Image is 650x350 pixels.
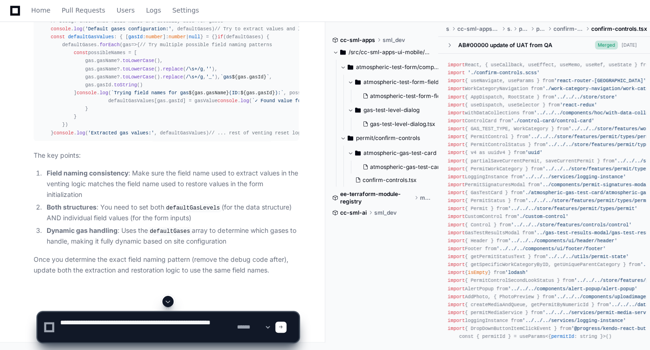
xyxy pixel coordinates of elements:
[34,254,299,276] p: Once you determine the exact field naming pattern (remove the debug code after), update both the ...
[420,194,432,202] span: main
[172,7,199,13] span: Settings
[348,146,447,161] button: atmospheric-gas-test-card
[209,130,307,136] span: // ... rest of venting reset logic
[363,149,436,157] span: atmospheric-gas-test-card
[447,126,465,132] span: import
[383,36,405,44] span: sml_dev
[68,34,114,40] span: defaultGasValues
[525,150,543,155] span: 'uuid'
[51,34,65,40] span: const
[340,60,439,75] button: atmospheric-test-form/components
[146,34,163,40] span: number
[553,25,584,33] span: confirm-controls
[447,238,465,243] span: import
[560,102,597,107] span: 'react-redux'
[44,225,299,247] li: : Uses the array to determine which gases to handle, making it fully dynamic based on site config...
[447,206,465,211] span: import
[348,75,447,90] button: atmospheric-test-form-fields
[457,25,500,33] span: cc-sml-apps-ui-mobile
[333,45,432,60] button: /src/cc-sml-apps-ui-mobile/src/pages
[88,130,154,136] span: 'Extracted gas values:'
[348,103,447,118] button: gas-test-level-dialog
[148,227,192,236] code: defaultGases
[97,74,117,80] span: gasName
[74,50,88,56] span: const
[232,74,266,80] span: ${gas.gasId}
[545,254,629,259] span: '../../../utils/permit-state'
[217,34,223,40] span: if
[340,131,439,146] button: permit/confirm-controls
[447,158,465,163] span: import
[447,166,465,171] span: import
[164,204,222,212] code: defaultGasLevels
[99,90,108,96] span: log
[523,174,626,179] span: '../../../services/logging-instance'
[62,7,105,13] span: Pull Requests
[505,270,528,275] span: 'lodash'
[519,25,529,33] span: pages
[355,147,361,159] svg: Directory
[34,150,299,161] p: The key points:
[44,168,299,200] li: : Make sure the field name used to extract values in the venting logic matches the field name use...
[447,118,465,123] span: import
[447,182,465,187] span: import
[507,25,511,33] span: src
[447,86,465,91] span: import
[363,78,441,86] span: atmospheric-test-form-fields
[111,90,284,96] span: `Trying field names for gas (ID: ):`
[508,286,637,291] span: '../../../components/alert-popup/alert-popup'
[206,66,211,72] span: ''
[146,7,161,13] span: Logs
[51,18,224,24] span: // Debug: Check what field names are actually used for gases
[206,74,214,80] span: '_'
[340,190,412,205] span: ee-terraform-module-registry
[447,190,465,196] span: import
[496,245,606,251] span: '../../../components/ui/footer/footer'
[189,34,200,40] span: null
[47,226,118,234] strong: Dynamic gas handling
[374,209,397,217] span: sml_dev
[447,270,465,275] span: import
[97,82,111,88] span: gasId
[351,174,441,187] button: confirm-controls.tsx
[349,49,432,56] span: /src/cc-sml-apps-ui-mobile/src/pages
[123,74,154,80] span: toLowerCase
[356,63,439,71] span: atmospheric-test-form/components
[554,94,617,99] span: '../../../store/store'
[215,26,338,32] span: // Try to extract values and log what works
[370,92,457,100] span: atmospheric-test-form-fields.tsx
[54,130,74,136] span: console
[77,130,85,136] span: log
[447,134,465,140] span: import
[591,25,647,33] span: confirm-controls.tsx
[252,98,439,104] span: `✓ Found value for : (field: )`
[447,150,465,155] span: import
[97,66,117,72] span: gasName
[217,98,238,104] span: console
[51,26,71,32] span: console
[447,278,465,283] span: import
[447,78,465,84] span: import
[447,294,465,299] span: import
[220,74,269,80] span: `gas `
[468,270,488,275] span: isEmpty
[359,161,448,174] button: atmospheric-gas-test-card.tsx
[47,169,128,177] strong: Field naming consistency
[447,245,465,251] span: import
[447,142,465,147] span: import
[355,105,361,116] svg: Directory
[140,42,272,48] span: // Try multiple possible field naming patterns
[622,42,637,49] div: [DATE]
[356,134,420,142] span: permit/confirm-controls
[370,163,452,171] span: atmospheric-gas-test-card.tsx
[186,74,203,80] span: /\s+/g
[447,94,465,99] span: import
[447,102,465,107] span: import
[85,26,172,32] span: 'Default gases configuration:'
[123,42,137,48] span: =>
[536,25,546,33] span: permit
[447,230,465,235] span: import
[508,206,637,211] span: '../../../store/features/permit/types/permit'
[340,209,367,217] span: cc-sml-ai
[77,90,97,96] span: console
